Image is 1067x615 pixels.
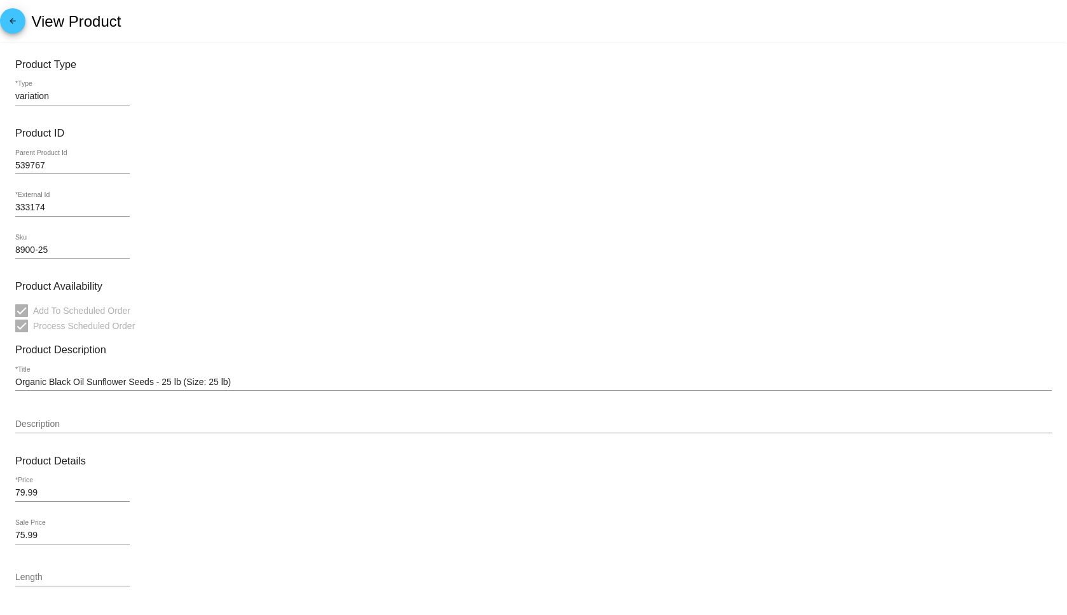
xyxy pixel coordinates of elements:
mat-icon: arrow_back [5,17,20,32]
h3: Product ID [15,127,1052,139]
h2: View Product [31,13,121,30]
h3: Product Description [15,344,1052,356]
input: Parent Product Id [15,161,130,171]
h3: Product Type [15,58,1052,71]
input: Length [15,572,130,583]
input: Sale Price [15,531,130,541]
input: *Price [15,488,130,498]
span: Process Scheduled Order [33,318,135,334]
input: Sku [15,245,130,255]
span: Add To Scheduled Order [33,303,130,318]
input: *Title [15,377,1052,388]
h3: Product Availability [15,280,1052,292]
input: *Type [15,91,130,102]
input: Description [15,419,1052,429]
h3: Product Details [15,455,1052,467]
input: *External Id [15,203,130,213]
